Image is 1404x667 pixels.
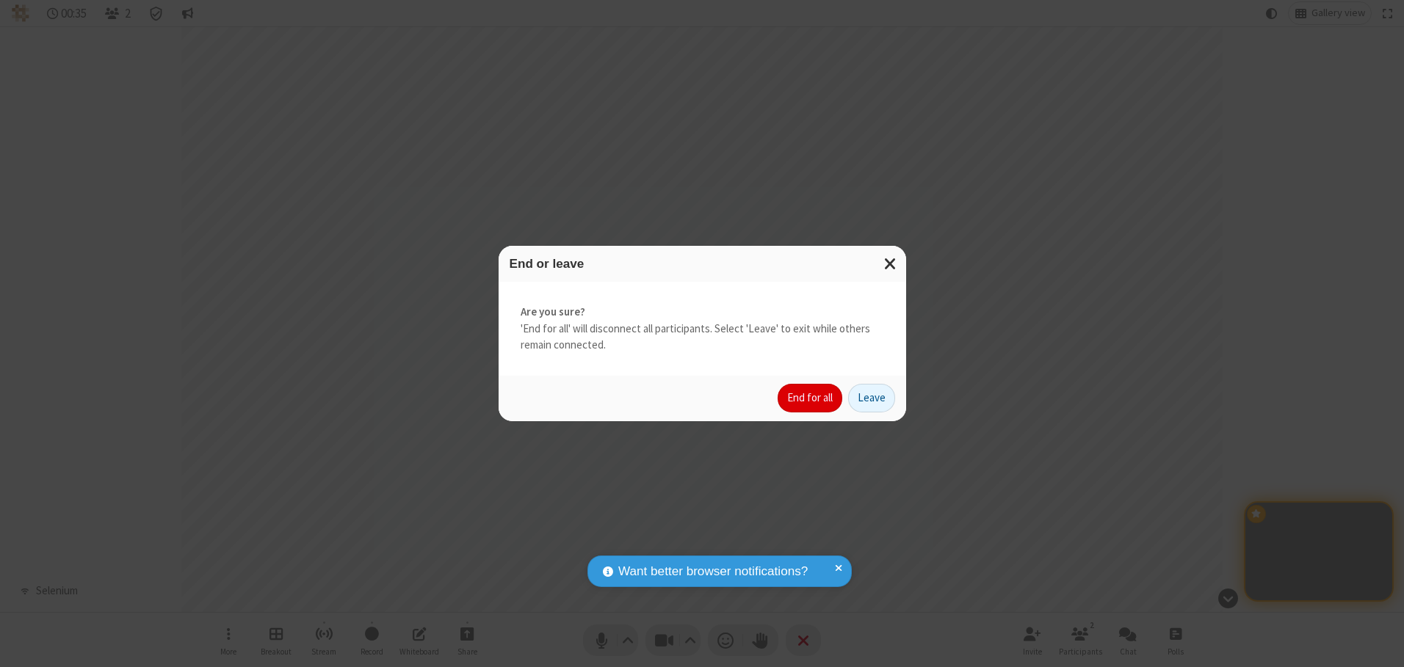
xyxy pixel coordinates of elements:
[618,562,808,581] span: Want better browser notifications?
[510,257,895,271] h3: End or leave
[778,384,842,413] button: End for all
[875,246,906,282] button: Close modal
[848,384,895,413] button: Leave
[521,304,884,321] strong: Are you sure?
[499,282,906,376] div: 'End for all' will disconnect all participants. Select 'Leave' to exit while others remain connec...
